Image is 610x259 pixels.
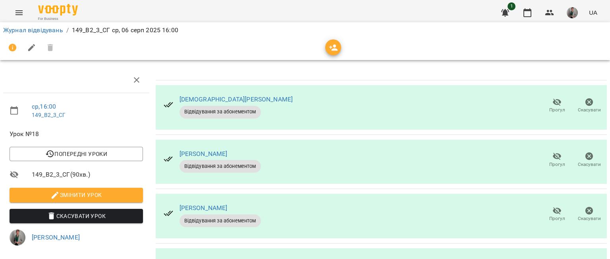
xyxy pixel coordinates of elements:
[573,95,605,117] button: Скасувати
[66,25,69,35] li: /
[180,204,228,212] a: [PERSON_NAME]
[3,26,63,34] a: Журнал відвідувань
[578,215,601,222] span: Скасувати
[508,2,515,10] span: 1
[180,108,261,115] span: Відвідування за абонементом
[541,203,573,226] button: Прогул
[573,203,605,226] button: Скасувати
[32,170,143,179] span: 149_В2_3_СГ ( 90 хв. )
[578,107,601,113] span: Скасувати
[180,163,261,170] span: Відвідування за абонементом
[16,211,137,221] span: Скасувати Урок
[586,5,600,20] button: UA
[567,7,578,18] img: 3acb7d247c3193edef0ecce57ed72e3e.jpeg
[10,209,143,223] button: Скасувати Урок
[541,149,573,171] button: Прогул
[549,107,565,113] span: Прогул
[16,190,137,200] span: Змінити урок
[10,3,29,22] button: Menu
[10,188,143,202] button: Змінити урок
[3,25,607,35] nav: breadcrumb
[38,16,78,21] span: For Business
[541,95,573,117] button: Прогул
[10,129,143,139] span: Урок №18
[578,161,601,168] span: Скасувати
[180,217,261,224] span: Відвідування за абонементом
[589,8,597,17] span: UA
[38,4,78,16] img: Voopty Logo
[72,25,178,35] p: 149_В2_3_СГ ср, 06 серп 2025 16:00
[16,149,137,159] span: Попередні уроки
[10,147,143,161] button: Попередні уроки
[10,230,25,245] img: 3acb7d247c3193edef0ecce57ed72e3e.jpeg
[32,234,80,241] a: [PERSON_NAME]
[32,103,56,110] a: ср , 16:00
[549,215,565,222] span: Прогул
[180,95,293,103] a: [DEMOGRAPHIC_DATA][PERSON_NAME]
[573,149,605,171] button: Скасувати
[180,150,228,158] a: [PERSON_NAME]
[32,112,66,118] a: 149_В2_3_СГ
[549,161,565,168] span: Прогул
